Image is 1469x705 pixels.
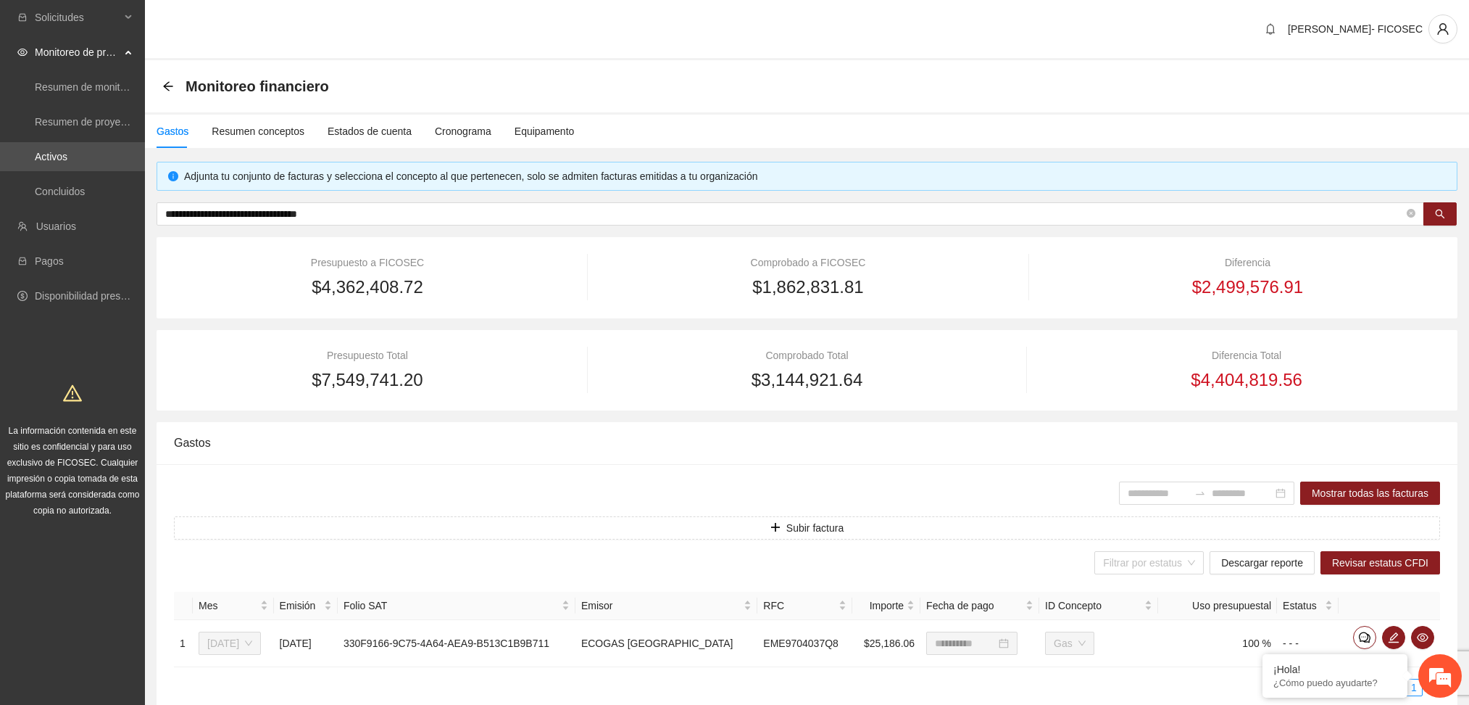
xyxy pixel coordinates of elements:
[35,81,141,93] a: Resumen de monitoreo
[35,38,120,67] span: Monitoreo de proyectos
[1354,632,1376,643] span: comment
[312,366,423,394] span: $7,549,741.20
[174,620,193,667] td: 1
[1300,482,1440,505] button: Mostrar todas las facturas
[1260,23,1281,35] span: bell
[35,116,190,128] a: Resumen de proyectos aprobados
[752,273,863,301] span: $1,862,831.81
[35,186,85,197] a: Concluidos
[17,47,28,57] span: eye
[1192,273,1303,301] span: $2,499,576.91
[1045,598,1141,614] span: ID Concepto
[1055,255,1440,271] div: Diferencia
[614,347,1001,363] div: Comprobado Total
[1320,551,1440,574] button: Revisar estatus CFDI
[174,347,561,363] div: Presupuesto Total
[199,598,257,614] span: Mes
[752,366,862,394] span: $3,144,921.64
[852,592,920,620] th: Importe
[280,598,321,614] span: Emisión
[35,290,159,302] a: Disponibilidad presupuestal
[757,592,852,620] th: RFC
[614,255,1002,271] div: Comprobado a FICOSEC
[852,620,920,667] td: $25,186.06
[1054,632,1086,654] span: Gas
[35,255,64,267] a: Pagos
[435,123,491,139] div: Cronograma
[1273,677,1397,688] p: ¿Cómo puedo ayudarte?
[575,592,757,620] th: Emisor
[1194,487,1206,499] span: swap-right
[6,426,140,516] span: La información contenida en este sitio es confidencial y para uso exclusivo de FICOSEC. Cualquier...
[1429,22,1457,36] span: user
[1405,679,1423,696] li: 1
[1210,551,1315,574] button: Descargar reporte
[1428,15,1457,44] button: user
[274,592,338,620] th: Emisión
[168,171,178,181] span: info-circle
[926,598,1023,614] span: Fecha de pago
[1283,598,1322,614] span: Estatus
[174,516,1440,540] button: plusSubir factura
[1435,209,1445,220] span: search
[1259,17,1282,41] button: bell
[1277,592,1339,620] th: Estatus
[581,598,741,614] span: Emisor
[515,123,575,139] div: Equipamento
[174,255,561,271] div: Presupuesto a FICOSEC
[920,592,1039,620] th: Fecha de pago
[1039,592,1158,620] th: ID Concepto
[1158,620,1277,667] td: 100 %
[1382,626,1405,649] button: edit
[1411,626,1434,649] button: eye
[344,598,559,614] span: Folio SAT
[193,592,274,620] th: Mes
[162,81,174,92] span: arrow-left
[35,3,120,32] span: Solicitudes
[1412,632,1433,643] span: eye
[1406,680,1422,696] a: 1
[157,123,188,139] div: Gastos
[162,81,174,93] div: Back
[174,422,1440,463] div: Gastos
[1353,626,1376,649] button: comment
[207,632,252,654] span: Julio 2025
[1407,209,1415,218] span: close-circle
[858,598,904,614] span: Importe
[763,598,836,614] span: RFC
[1194,487,1206,499] span: to
[1383,632,1405,643] span: edit
[35,151,67,162] a: Activos
[338,592,575,620] th: Folio SAT
[770,522,781,534] span: plus
[1191,366,1302,394] span: $4,404,819.56
[17,12,28,22] span: inbox
[63,384,82,403] span: warning
[36,220,76,232] a: Usuarios
[1407,207,1415,221] span: close-circle
[1288,23,1423,35] span: [PERSON_NAME]- FICOSEC
[1158,592,1277,620] th: Uso presupuestal
[328,123,412,139] div: Estados de cuenta
[1312,485,1428,501] span: Mostrar todas las facturas
[1221,555,1303,571] span: Descargar reporte
[1273,664,1397,675] div: ¡Hola!
[786,520,844,536] span: Subir factura
[274,620,338,667] td: [DATE]
[312,273,423,301] span: $4,362,408.72
[1423,202,1457,226] button: search
[212,123,304,139] div: Resumen conceptos
[757,620,852,667] td: EME9704037Q8
[575,620,757,667] td: ECOGAS [GEOGRAPHIC_DATA]
[184,168,1446,184] div: Adjunta tu conjunto de facturas y selecciona el concepto al que pertenecen, solo se admiten factu...
[1277,620,1339,667] td: - - -
[1053,347,1440,363] div: Diferencia Total
[338,620,575,667] td: 330F9166-9C75-4A64-AEA9-B513C1B9B711
[186,75,329,98] span: Monitoreo financiero
[1332,555,1428,571] span: Revisar estatus CFDI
